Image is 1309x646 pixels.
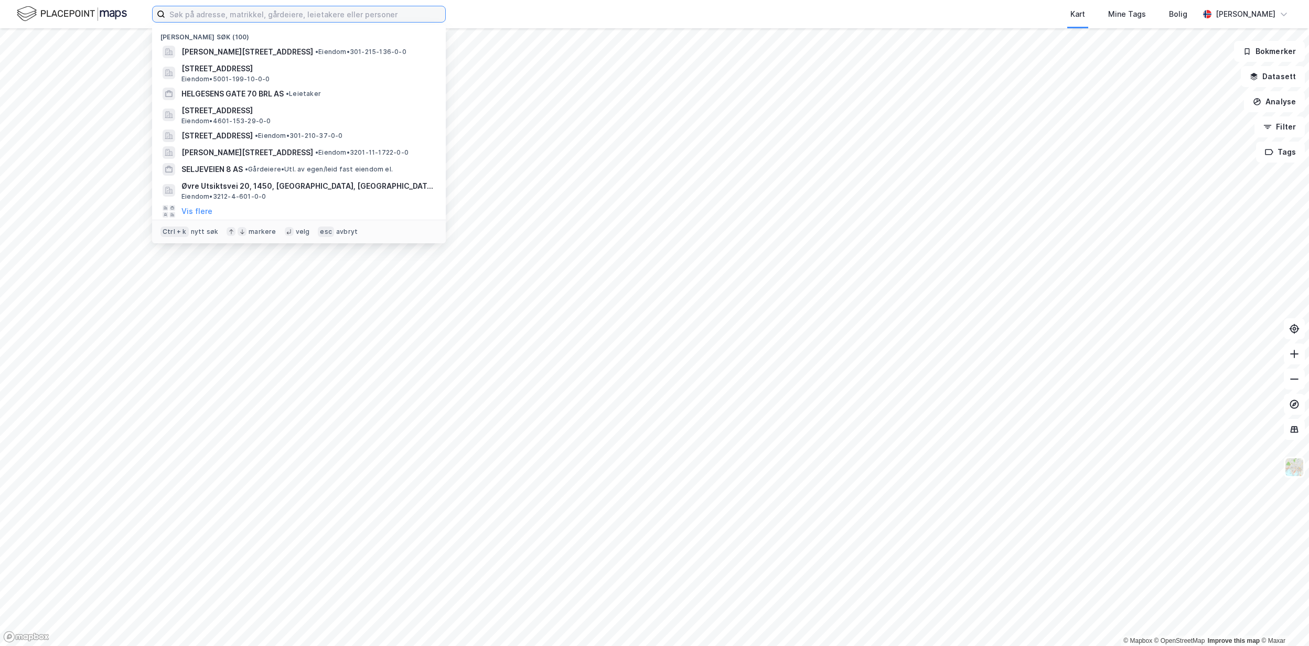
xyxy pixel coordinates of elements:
[315,148,318,156] span: •
[1256,142,1305,163] button: Tags
[1154,637,1205,644] a: OpenStreetMap
[152,25,446,44] div: [PERSON_NAME] søk (100)
[1284,457,1304,477] img: Z
[318,227,334,237] div: esc
[1244,91,1305,112] button: Analyse
[1216,8,1275,20] div: [PERSON_NAME]
[181,104,433,117] span: [STREET_ADDRESS]
[17,5,127,23] img: logo.f888ab2527a4732fd821a326f86c7f29.svg
[165,6,445,22] input: Søk på adresse, matrikkel, gårdeiere, leietakere eller personer
[255,132,258,139] span: •
[1257,596,1309,646] iframe: Chat Widget
[315,48,318,56] span: •
[245,165,393,174] span: Gårdeiere • Utl. av egen/leid fast eiendom el.
[181,180,433,192] span: Øvre Utsiktsvei 20, 1450, [GEOGRAPHIC_DATA], [GEOGRAPHIC_DATA]
[1108,8,1146,20] div: Mine Tags
[181,62,433,75] span: [STREET_ADDRESS]
[315,48,406,56] span: Eiendom • 301-215-136-0-0
[286,90,321,98] span: Leietaker
[255,132,343,140] span: Eiendom • 301-210-37-0-0
[160,227,189,237] div: Ctrl + k
[1254,116,1305,137] button: Filter
[336,228,358,236] div: avbryt
[181,130,253,142] span: [STREET_ADDRESS]
[181,88,284,100] span: HELGESENS GATE 70 BRL AS
[315,148,409,157] span: Eiendom • 3201-11-1722-0-0
[296,228,310,236] div: velg
[1241,66,1305,87] button: Datasett
[1169,8,1187,20] div: Bolig
[1208,637,1260,644] a: Improve this map
[1070,8,1085,20] div: Kart
[1257,596,1309,646] div: Kontrollprogram for chat
[1234,41,1305,62] button: Bokmerker
[286,90,289,98] span: •
[181,75,270,83] span: Eiendom • 5001-199-10-0-0
[249,228,276,236] div: markere
[181,192,266,201] span: Eiendom • 3212-4-601-0-0
[181,146,313,159] span: [PERSON_NAME][STREET_ADDRESS]
[181,205,212,218] button: Vis flere
[181,46,313,58] span: [PERSON_NAME][STREET_ADDRESS]
[181,163,243,176] span: SELJEVEIEN 8 AS
[181,117,271,125] span: Eiendom • 4601-153-29-0-0
[1123,637,1152,644] a: Mapbox
[3,631,49,643] a: Mapbox homepage
[245,165,248,173] span: •
[191,228,219,236] div: nytt søk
